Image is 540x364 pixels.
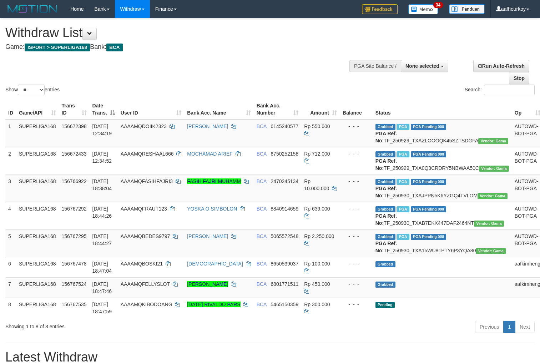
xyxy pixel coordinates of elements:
[16,99,59,120] th: Game/API: activate to sort column ascending
[343,233,370,240] div: - - -
[343,123,370,130] div: - - -
[5,147,16,175] td: 2
[304,178,329,191] span: Rp 10.000.000
[62,261,87,267] span: 156767478
[257,233,267,239] span: BCA
[16,147,59,175] td: SUPERLIGA168
[257,302,267,307] span: BCA
[254,99,302,120] th: Bank Acc. Number: activate to sort column ascending
[257,151,267,157] span: BCA
[397,234,409,240] span: Marked by aafsoycanthlai
[16,277,59,298] td: SUPERLIGA168
[304,206,330,212] span: Rp 639.000
[16,257,59,277] td: SUPERLIGA168
[92,178,112,191] span: [DATE] 18:38:04
[121,302,172,307] span: AAAAMQKIBODOANG
[106,44,122,51] span: BCA
[16,298,59,318] td: SUPERLIGA168
[515,321,535,333] a: Next
[478,138,508,144] span: Vendor URL: https://trx31.1velocity.biz
[62,178,87,184] span: 156766922
[304,281,330,287] span: Rp 450.000
[5,120,16,147] td: 1
[59,99,90,120] th: Trans ID: activate to sort column ascending
[343,205,370,212] div: - - -
[16,175,59,202] td: SUPERLIGA168
[92,151,112,164] span: [DATE] 12:34:52
[375,186,397,198] b: PGA Ref. No:
[484,85,535,95] input: Search:
[62,281,87,287] span: 156767524
[475,321,504,333] a: Previous
[121,151,174,157] span: AAAAMQRESHAAL666
[5,44,353,51] h4: Game: Bank:
[397,151,409,157] span: Marked by aafsoycanthlai
[187,206,237,212] a: YOSKA O SIMBOLON
[304,123,330,129] span: Rp 550.000
[92,261,112,274] span: [DATE] 18:47:04
[473,60,529,72] a: Run Auto-Refresh
[187,178,241,184] a: FASIH FAJRI MUHAMM
[304,261,330,267] span: Rp 100.000
[408,4,438,14] img: Button%20Memo.svg
[184,99,253,120] th: Bank Acc. Name: activate to sort column ascending
[397,179,409,185] span: Marked by aafsoumeymey
[62,206,87,212] span: 156767292
[373,175,512,202] td: TF_250930_TXAJPPN5K6YZGQ4TVLOM
[304,151,330,157] span: Rp 712.000
[121,206,167,212] span: AAAAMQFRAUT123
[257,206,267,212] span: BCA
[375,282,395,288] span: Grabbed
[340,99,373,120] th: Balance
[271,233,298,239] span: Copy 5065572548 to clipboard
[121,178,173,184] span: AAAAMQFASIHFAJRI3
[373,229,512,257] td: TF_250930_TXA15WU81PTY6P3YQA80
[92,302,112,314] span: [DATE] 18:47:59
[5,26,353,40] h1: Withdraw List
[187,281,228,287] a: [PERSON_NAME]
[343,260,370,267] div: - - -
[271,206,298,212] span: Copy 8840914659 to clipboard
[476,248,506,254] span: Vendor URL: https://trx31.1velocity.biz
[25,44,90,51] span: ISPORT > SUPERLIGA168
[16,202,59,229] td: SUPERLIGA168
[503,321,515,333] a: 1
[92,123,112,136] span: [DATE] 12:34:19
[271,261,298,267] span: Copy 8650539037 to clipboard
[465,85,535,95] label: Search:
[362,4,398,14] img: Feedback.jpg
[187,261,243,267] a: [DEMOGRAPHIC_DATA]
[304,233,334,239] span: Rp 2.250.000
[5,298,16,318] td: 8
[478,193,508,199] span: Vendor URL: https://trx31.1velocity.biz
[373,120,512,147] td: TF_250929_TXAZLOOOQK45SZTSDGFA
[62,123,87,129] span: 156672398
[271,123,298,129] span: Copy 6145240577 to clipboard
[375,302,395,308] span: Pending
[411,124,446,130] span: PGA Pending
[401,60,448,72] button: None selected
[118,99,184,120] th: User ID: activate to sort column ascending
[375,131,397,143] b: PGA Ref. No:
[5,229,16,257] td: 5
[433,2,443,8] span: 34
[343,150,370,157] div: - - -
[121,281,170,287] span: AAAAMQFELLYSLOT
[405,63,439,69] span: None selected
[18,85,45,95] select: Showentries
[411,151,446,157] span: PGA Pending
[257,178,267,184] span: BCA
[187,123,228,129] a: [PERSON_NAME]
[121,123,167,129] span: AAAAMQDOIIK2323
[373,147,512,175] td: TF_250929_TXA0Q3CRDRY5NBWAA50C
[62,233,87,239] span: 156767295
[375,179,395,185] span: Grabbed
[375,234,395,240] span: Grabbed
[271,151,298,157] span: Copy 6750252158 to clipboard
[479,166,509,172] span: Vendor URL: https://trx31.1velocity.biz
[411,206,446,212] span: PGA Pending
[16,120,59,147] td: SUPERLIGA168
[411,234,446,240] span: PGA Pending
[62,302,87,307] span: 156767535
[5,85,60,95] label: Show entries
